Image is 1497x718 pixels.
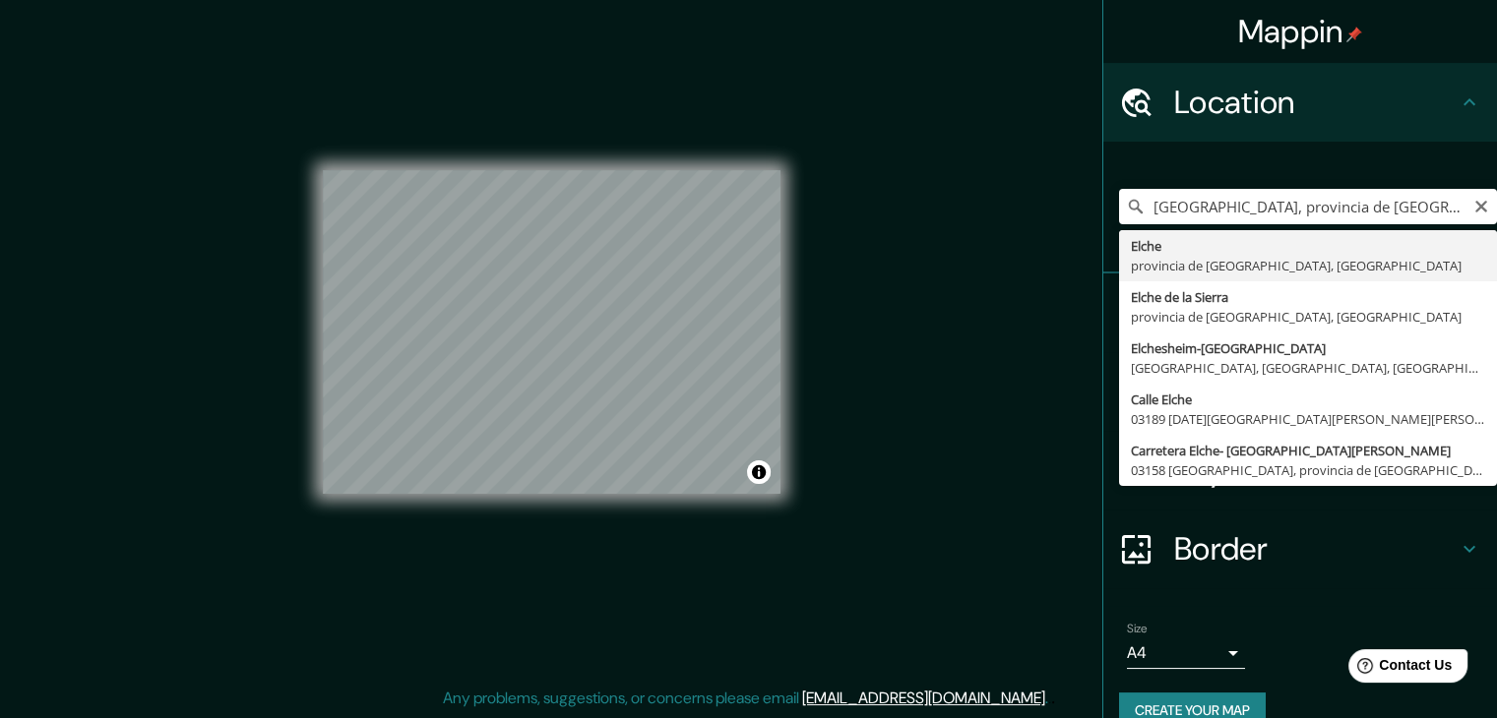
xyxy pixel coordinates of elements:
h4: Layout [1174,450,1458,490]
div: Carretera Elche- [GEOGRAPHIC_DATA][PERSON_NAME] [1131,441,1485,460]
input: Pick your city or area [1119,189,1497,224]
div: Style [1103,352,1497,431]
h4: Border [1174,529,1458,568]
div: Location [1103,63,1497,142]
div: A4 [1127,637,1245,669]
div: . [1051,687,1055,710]
button: Toggle attribution [747,460,771,484]
button: Clear [1473,196,1489,214]
h4: Location [1174,83,1458,122]
div: Elche de la Sierra [1131,287,1485,307]
div: Layout [1103,431,1497,509]
div: . [1048,687,1051,710]
div: provincia de [GEOGRAPHIC_DATA], [GEOGRAPHIC_DATA] [1131,256,1485,275]
div: 03158 [GEOGRAPHIC_DATA], provincia de [GEOGRAPHIC_DATA], [GEOGRAPHIC_DATA] [1131,460,1485,480]
div: Elche [1131,236,1485,256]
h4: Mappin [1238,12,1363,51]
iframe: Help widget launcher [1322,641,1475,696]
div: Border [1103,509,1497,588]
div: Pins [1103,273,1497,352]
div: Elchesheim-[GEOGRAPHIC_DATA] [1131,338,1485,358]
canvas: Map [323,170,780,494]
img: pin-icon.png [1346,27,1362,42]
div: provincia de [GEOGRAPHIC_DATA], [GEOGRAPHIC_DATA] [1131,307,1485,327]
a: [EMAIL_ADDRESS][DOMAIN_NAME] [802,688,1045,708]
label: Size [1127,621,1148,637]
div: Calle Elche [1131,389,1485,409]
div: 03189 [DATE][GEOGRAPHIC_DATA][PERSON_NAME][PERSON_NAME], [GEOGRAPHIC_DATA], [GEOGRAPHIC_DATA] [1131,409,1485,429]
div: [GEOGRAPHIC_DATA], [GEOGRAPHIC_DATA], [GEOGRAPHIC_DATA] [1131,358,1485,378]
p: Any problems, suggestions, or concerns please email . [443,687,1048,710]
